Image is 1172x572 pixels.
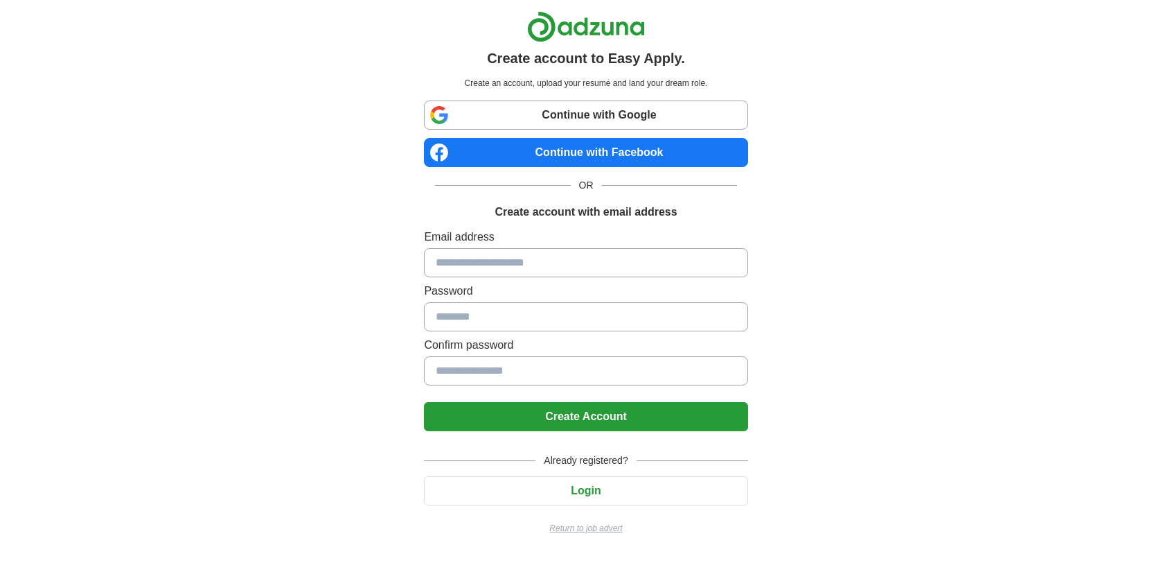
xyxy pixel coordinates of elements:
[424,229,747,245] label: Email address
[424,283,747,300] label: Password
[424,138,747,167] a: Continue with Facebook
[424,476,747,505] button: Login
[535,453,636,468] span: Already registered?
[424,402,747,431] button: Create Account
[424,522,747,535] a: Return to job advert
[424,101,747,130] a: Continue with Google
[424,337,747,354] label: Confirm password
[527,11,645,42] img: Adzuna logo
[487,48,685,69] h1: Create account to Easy Apply.
[571,178,602,193] span: OR
[427,77,745,89] p: Create an account, upload your resume and land your dream role.
[424,485,747,496] a: Login
[495,204,677,220] h1: Create account with email address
